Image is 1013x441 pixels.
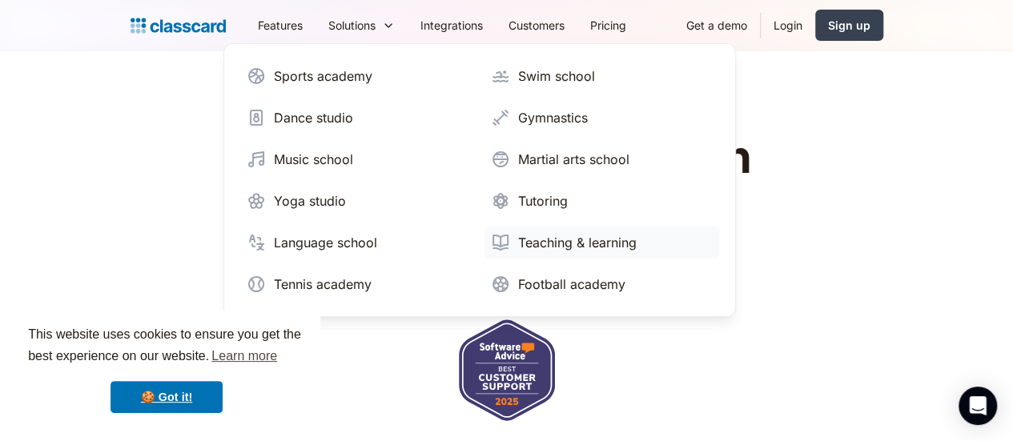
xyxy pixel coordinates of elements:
div: Sign up [828,17,870,34]
div: Swim school [518,66,595,86]
div: Dance studio [274,108,353,127]
div: Music school [274,150,353,169]
a: Get a demo [673,7,760,43]
a: Sports academy [240,60,475,92]
div: cookieconsent [13,310,320,428]
a: Language school [240,227,475,259]
a: Martial arts school [484,143,719,175]
a: Yoga studio [240,185,475,217]
span: This website uses cookies to ensure you get the best experience on our website. [28,325,305,368]
a: dismiss cookie message [111,381,223,413]
a: Tennis academy [240,268,475,300]
a: learn more about cookies [209,344,279,368]
div: Sports academy [274,66,372,86]
a: Tutoring [484,185,719,217]
a: Login [761,7,815,43]
div: Yoga studio [274,191,346,210]
a: Music school [240,143,475,175]
div: Gymnastics [518,108,588,127]
div: Football academy [518,275,625,294]
div: Martial arts school [518,150,629,169]
div: Tutoring [518,191,568,210]
a: Teaching & learning [484,227,719,259]
a: Dance studio [240,102,475,134]
a: Sign up [815,10,883,41]
div: Language school [274,233,377,252]
div: Solutions [328,17,376,34]
div: Tennis academy [274,275,372,294]
nav: Solutions [223,43,736,317]
div: Teaching & learning [518,233,637,252]
a: Customers [496,7,577,43]
a: Football academy [484,268,719,300]
div: Solutions [316,7,408,43]
a: Features [245,7,316,43]
a: Swim school [484,60,719,92]
div: Open Intercom Messenger [959,387,997,425]
a: Logo [131,14,226,37]
a: Integrations [408,7,496,43]
a: Gymnastics [484,102,719,134]
a: Pricing [577,7,639,43]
